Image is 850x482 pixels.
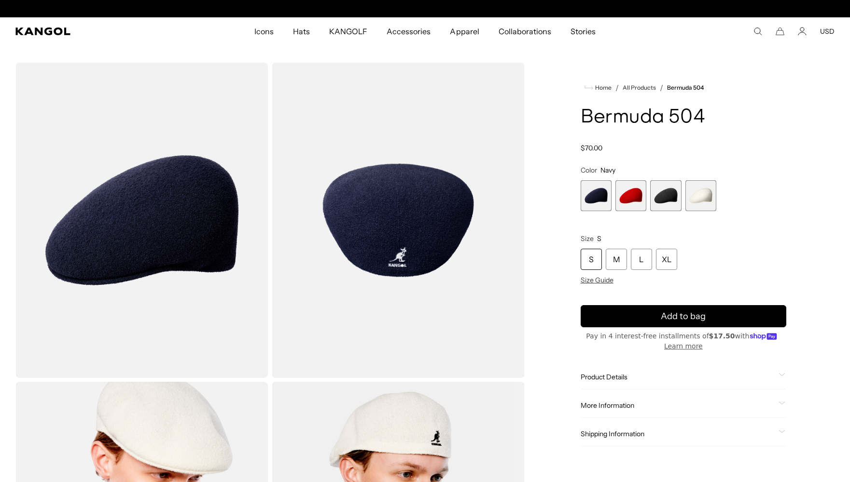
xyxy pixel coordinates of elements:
[612,82,619,94] li: /
[661,310,706,323] span: Add to bag
[326,5,525,13] slideshow-component: Announcement bar
[320,17,377,45] a: KANGOLF
[667,84,704,91] a: Bermuda 504
[450,17,479,45] span: Apparel
[581,234,594,243] span: Size
[387,17,431,45] span: Accessories
[581,305,786,327] button: Add to bag
[377,17,440,45] a: Accessories
[15,27,168,35] a: Kangol
[581,429,775,438] span: Shipping Information
[623,84,656,91] a: All Products
[798,27,807,36] a: Account
[571,17,596,45] span: Stories
[753,27,762,36] summary: Search here
[656,82,663,94] li: /
[326,5,525,13] div: 1 of 2
[581,166,597,174] span: Color
[581,249,602,270] div: S
[631,249,652,270] div: L
[650,180,681,211] label: Black
[581,107,786,128] h1: Bermuda 504
[776,27,784,36] button: Cart
[561,17,605,45] a: Stories
[593,84,612,91] span: Home
[615,180,646,211] div: 2 of 4
[597,234,601,243] span: S
[272,63,524,378] img: color-navy
[820,27,835,36] button: USD
[656,249,677,270] div: XL
[326,5,525,13] div: Announcement
[685,180,716,211] label: White
[606,249,627,270] div: M
[440,17,488,45] a: Apparel
[293,17,310,45] span: Hats
[685,180,716,211] div: 4 of 4
[650,180,681,211] div: 3 of 4
[499,17,551,45] span: Collaborations
[581,180,612,211] div: 1 of 4
[329,17,367,45] span: KANGOLF
[581,144,602,152] span: $70.00
[15,63,268,378] img: color-navy
[245,17,283,45] a: Icons
[254,17,274,45] span: Icons
[600,166,615,174] span: Navy
[581,401,775,410] span: More Information
[615,180,646,211] label: Scarlet
[581,82,786,94] nav: breadcrumbs
[581,276,613,284] span: Size Guide
[581,180,612,211] label: Navy
[489,17,561,45] a: Collaborations
[581,373,775,381] span: Product Details
[585,83,612,92] a: Home
[283,17,320,45] a: Hats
